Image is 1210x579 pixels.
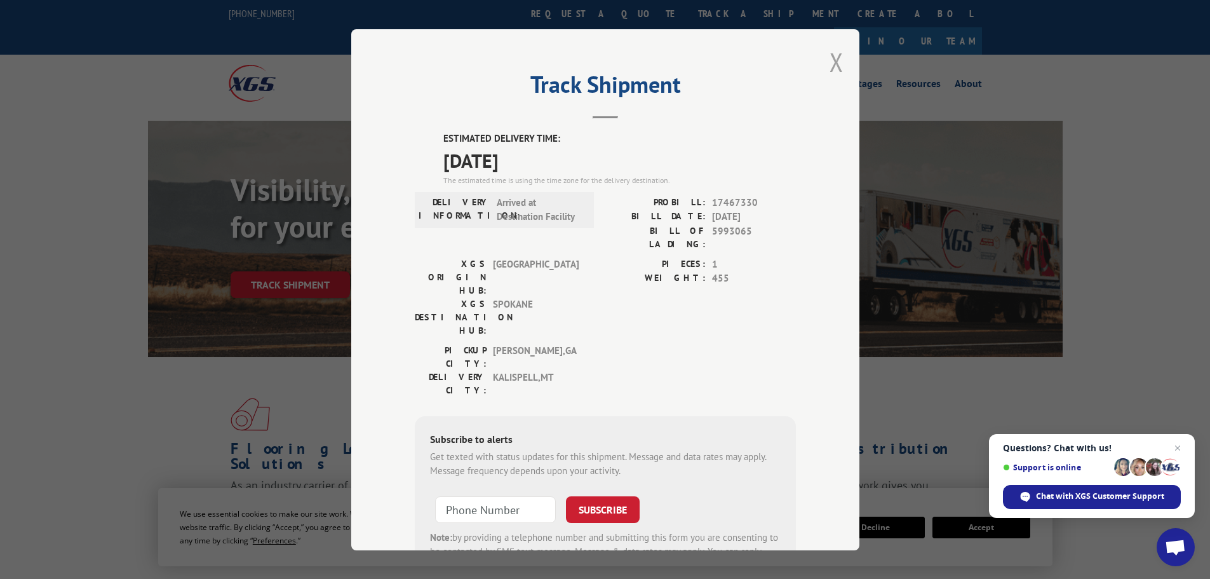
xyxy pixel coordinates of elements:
span: Arrived at Destination Facility [497,195,582,224]
label: ESTIMATED DELIVERY TIME: [443,132,796,146]
button: Close modal [830,45,844,79]
span: Chat with XGS Customer Support [1003,485,1181,509]
label: XGS DESTINATION HUB: [415,297,487,337]
span: KALISPELL , MT [493,370,579,397]
label: BILL DATE: [605,210,706,224]
span: SPOKANE [493,297,579,337]
a: Open chat [1157,528,1195,566]
span: [DATE] [443,146,796,174]
label: DELIVERY INFORMATION: [419,195,490,224]
span: 1 [712,257,796,271]
span: [GEOGRAPHIC_DATA] [493,257,579,297]
div: The estimated time is using the time zone for the delivery destination. [443,174,796,186]
strong: Note: [430,531,452,543]
span: 17467330 [712,195,796,210]
label: PIECES: [605,257,706,271]
span: Chat with XGS Customer Support [1036,491,1164,502]
label: PICKUP CITY: [415,343,487,370]
span: 5993065 [712,224,796,250]
span: [PERSON_NAME] , GA [493,343,579,370]
div: by providing a telephone number and submitting this form you are consenting to be contacted by SM... [430,530,781,573]
span: Questions? Chat with us! [1003,443,1181,453]
span: 455 [712,271,796,286]
label: DELIVERY CITY: [415,370,487,397]
label: BILL OF LADING: [605,224,706,250]
label: XGS ORIGIN HUB: [415,257,487,297]
div: Get texted with status updates for this shipment. Message and data rates may apply. Message frequ... [430,449,781,478]
button: SUBSCRIBE [566,496,640,522]
span: Support is online [1003,463,1110,472]
h2: Track Shipment [415,76,796,100]
label: WEIGHT: [605,271,706,286]
div: Subscribe to alerts [430,431,781,449]
input: Phone Number [435,496,556,522]
label: PROBILL: [605,195,706,210]
span: [DATE] [712,210,796,224]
